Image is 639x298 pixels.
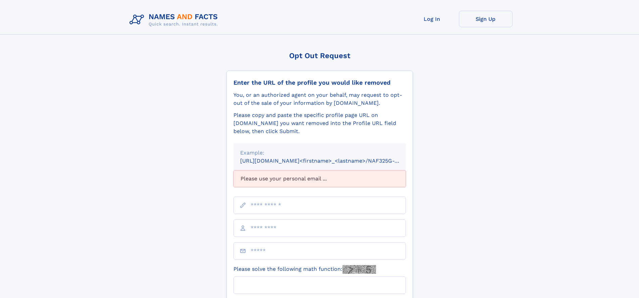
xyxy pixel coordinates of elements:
a: Sign Up [459,11,513,27]
label: Please solve the following math function: [233,265,376,274]
div: You, or an authorized agent on your behalf, may request to opt-out of the sale of your informatio... [233,91,406,107]
div: Please copy and paste the specific profile page URL on [DOMAIN_NAME] you want removed into the Pr... [233,111,406,135]
div: Example: [240,149,399,157]
small: [URL][DOMAIN_NAME]<firstname>_<lastname>/NAF325G-xxxxxxxx [240,158,419,164]
div: Opt Out Request [226,51,413,60]
a: Log In [405,11,459,27]
div: Enter the URL of the profile you would like removed [233,79,406,86]
img: Logo Names and Facts [127,11,223,29]
div: Please use your personal email ... [233,170,406,187]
